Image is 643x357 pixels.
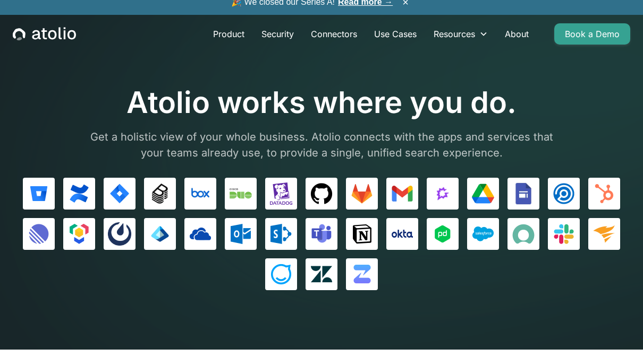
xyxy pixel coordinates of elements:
a: Connectors [302,23,366,45]
a: Security [253,23,302,45]
a: Book a Demo [554,23,630,45]
a: Use Cases [366,23,425,45]
iframe: Chat Widget [590,306,643,357]
div: Resources [434,28,475,40]
h1: Atolio works where you do. [82,85,561,120]
a: Product [205,23,253,45]
div: Resources [425,23,496,45]
p: Get a holistic view of your whole business. Atolio connects with the apps and services that your ... [82,129,561,161]
a: About [496,23,537,45]
a: home [13,27,76,41]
